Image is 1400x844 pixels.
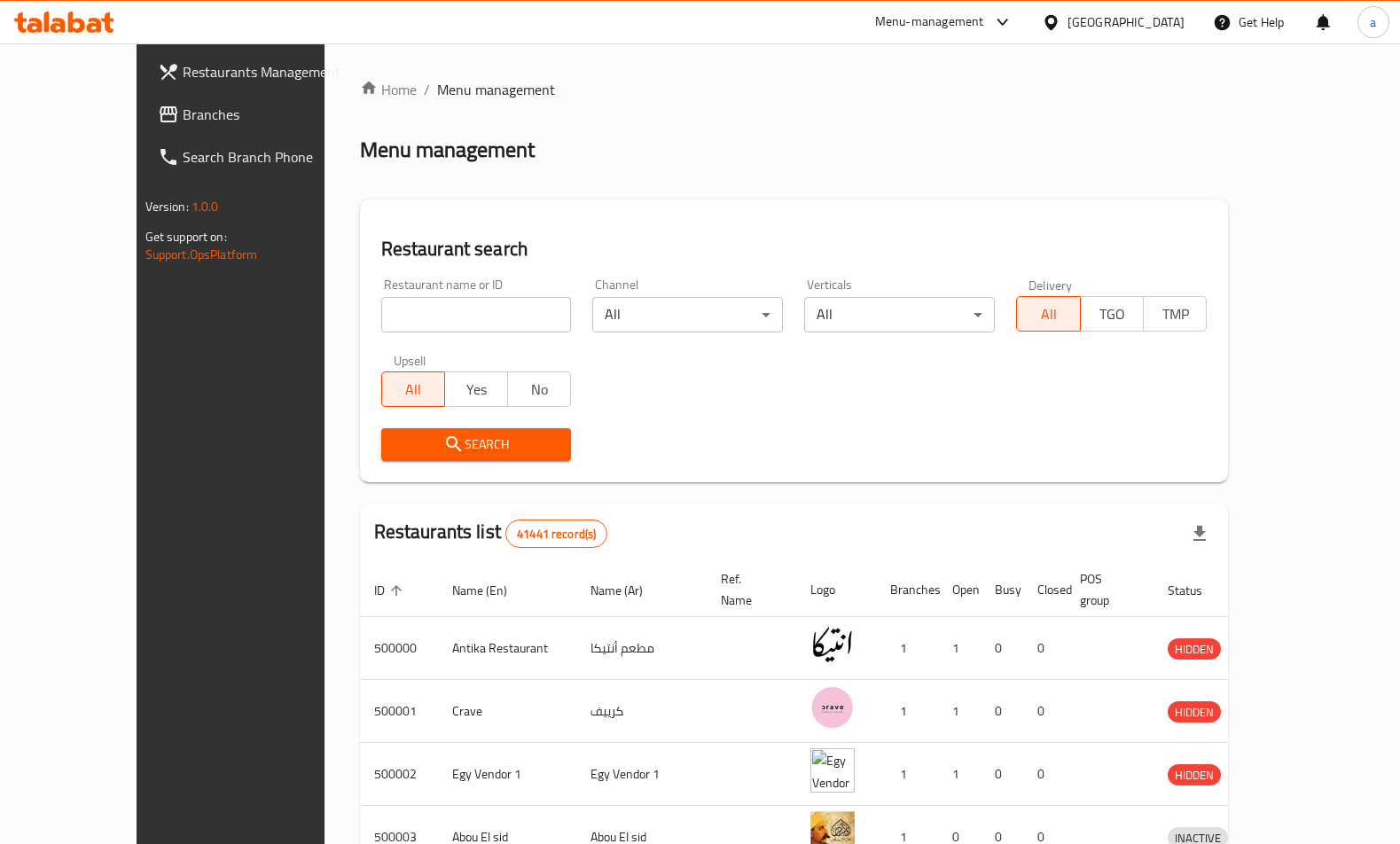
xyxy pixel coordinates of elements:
[145,243,258,266] a: Support.OpsPlatform
[506,526,606,543] span: 41441 record(s)
[1068,12,1185,32] div: [GEOGRAPHIC_DATA]
[1016,296,1080,332] button: All
[381,371,445,407] button: All
[444,371,508,407] button: Yes
[1028,278,1073,291] label: Delivery
[876,563,938,617] th: Branches
[360,743,438,806] td: 500002
[981,563,1023,617] th: Busy
[1178,512,1221,555] div: Export file
[438,743,576,806] td: Egy Vendor 1
[576,743,707,806] td: Egy Vendor 1
[592,297,783,332] div: All
[381,297,572,332] input: Search for restaurant name or ID..
[381,236,1208,262] h2: Restaurant search
[1168,764,1221,785] div: HIDDEN
[1023,617,1066,680] td: 0
[507,371,571,407] button: No
[389,377,438,402] span: All
[1088,301,1137,327] span: TGO
[1080,296,1144,332] button: TGO
[1168,702,1221,723] span: HIDDEN
[981,680,1023,743] td: 0
[505,520,607,548] div: Total records count
[360,136,535,164] h2: Menu management
[1168,580,1225,601] span: Status
[394,354,426,366] label: Upsell
[938,743,981,806] td: 1
[938,617,981,680] td: 1
[183,61,356,82] span: Restaurants Management
[1151,301,1200,327] span: TMP
[1023,563,1066,617] th: Closed
[804,297,995,332] div: All
[145,225,227,248] span: Get support on:
[1024,301,1073,327] span: All
[938,563,981,617] th: Open
[144,136,371,178] a: Search Branch Phone
[591,580,666,601] span: Name (Ar)
[360,79,1229,100] nav: breadcrumb
[1168,639,1221,660] span: HIDDEN
[360,617,438,680] td: 500000
[395,434,558,456] span: Search
[1023,743,1066,806] td: 0
[144,51,371,93] a: Restaurants Management
[576,680,707,743] td: كرييف
[938,680,981,743] td: 1
[981,617,1023,680] td: 0
[360,79,417,100] a: Home
[437,79,555,100] span: Menu management
[192,195,219,218] span: 1.0.0
[144,93,371,136] a: Branches
[796,563,876,617] th: Logo
[360,680,438,743] td: 500001
[1168,638,1221,660] div: HIDDEN
[875,12,984,33] div: Menu-management
[810,748,855,793] img: Egy Vendor 1
[1168,701,1221,723] div: HIDDEN
[381,428,572,461] button: Search
[183,146,356,168] span: Search Branch Phone
[576,617,707,680] td: مطعم أنتيكا
[1023,680,1066,743] td: 0
[876,680,938,743] td: 1
[438,617,576,680] td: Antika Restaurant
[374,519,608,548] h2: Restaurants list
[424,79,430,100] li: /
[1080,568,1132,611] span: POS group
[721,568,775,611] span: Ref. Name
[810,685,855,730] img: Crave
[145,195,189,218] span: Version:
[1370,12,1376,32] span: a
[183,104,356,125] span: Branches
[1143,296,1207,332] button: TMP
[876,743,938,806] td: 1
[981,743,1023,806] td: 0
[1168,765,1221,785] span: HIDDEN
[810,622,855,667] img: Antika Restaurant
[438,680,576,743] td: Crave
[452,377,501,402] span: Yes
[452,580,530,601] span: Name (En)
[515,377,564,402] span: No
[876,617,938,680] td: 1
[374,580,408,601] span: ID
